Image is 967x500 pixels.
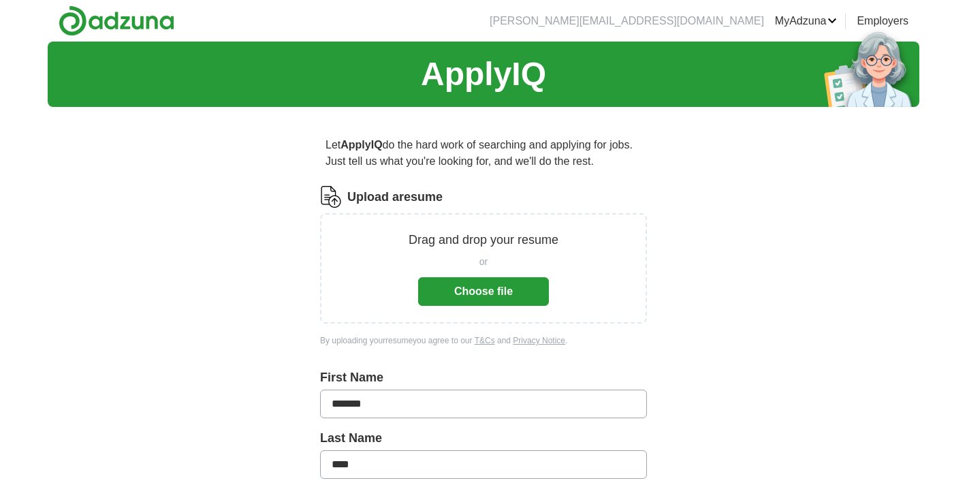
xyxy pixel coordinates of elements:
[59,5,174,36] img: Adzuna logo
[490,13,764,29] li: [PERSON_NAME][EMAIL_ADDRESS][DOMAIN_NAME]
[320,429,647,448] label: Last Name
[320,369,647,387] label: First Name
[320,186,342,208] img: CV Icon
[479,255,488,269] span: or
[320,131,647,175] p: Let do the hard work of searching and applying for jobs. Just tell us what you're looking for, an...
[418,277,549,306] button: Choose file
[775,13,838,29] a: MyAdzuna
[320,334,647,347] div: By uploading your resume you agree to our and .
[857,13,908,29] a: Employers
[421,50,546,99] h1: ApplyIQ
[347,188,443,206] label: Upload a resume
[409,231,558,249] p: Drag and drop your resume
[513,336,565,345] a: Privacy Notice
[340,139,382,151] strong: ApplyIQ
[475,336,495,345] a: T&Cs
